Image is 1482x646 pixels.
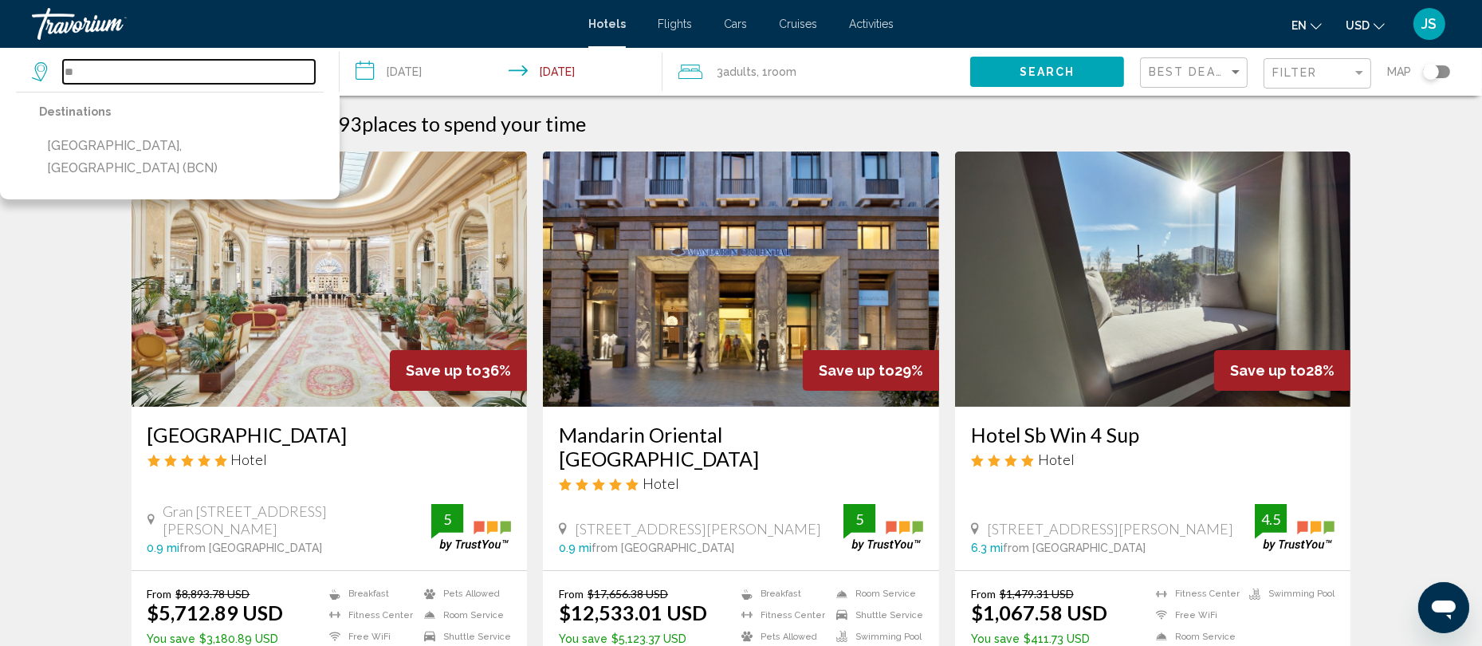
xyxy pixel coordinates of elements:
button: Change currency [1346,14,1385,37]
span: 3 [717,61,757,83]
li: Fitness Center [1148,587,1241,601]
a: Travorium [32,8,572,40]
img: Hotel image [543,152,939,407]
span: Save up to [819,362,894,379]
span: USD [1346,19,1370,32]
span: JS [1422,16,1437,32]
span: Hotel [231,451,268,468]
ins: $1,067.58 USD [971,601,1107,624]
button: Toggle map [1411,65,1450,79]
a: Mandarin Oriental [GEOGRAPHIC_DATA] [559,423,923,471]
del: $1,479.31 USD [1000,587,1074,601]
mat-select: Sort by [1149,66,1243,80]
img: trustyou-badge.svg [1255,504,1335,551]
li: Room Service [416,609,511,622]
span: from [GEOGRAPHIC_DATA] [1003,542,1146,554]
span: en [1291,19,1307,32]
button: Search [970,57,1124,86]
span: From [147,587,172,601]
li: Breakfast [321,587,416,601]
span: You save [559,632,607,645]
a: Hotels [588,18,626,30]
p: $5,123.37 USD [559,632,707,645]
li: Free WiFi [321,630,416,644]
li: Shuttle Service [828,609,923,622]
button: Travelers: 3 adults, 0 children [662,48,970,96]
li: Swimming Pool [1241,587,1335,601]
span: Hotel [1038,451,1075,468]
div: 4.5 [1255,510,1287,529]
span: Best Deals [1149,65,1232,78]
span: Search [1020,66,1075,79]
span: Map [1387,61,1411,83]
span: Filter [1272,66,1318,79]
div: 5 [843,510,875,529]
span: Hotel [643,475,679,492]
a: Hotel Sb Win 4 Sup [971,423,1335,447]
span: Activities [849,18,894,30]
span: Adults [723,65,757,78]
div: 29% [803,350,939,391]
div: 5 [431,510,463,529]
p: Destinations [39,100,324,123]
iframe: Button to launch messaging window [1418,582,1469,633]
img: trustyou-badge.svg [431,504,511,551]
li: Fitness Center [321,609,416,622]
span: from [GEOGRAPHIC_DATA] [180,542,323,554]
span: [STREET_ADDRESS][PERSON_NAME] [987,520,1233,538]
img: Hotel image [132,152,528,407]
ins: $12,533.01 USD [559,601,707,624]
del: $17,656.38 USD [588,587,668,601]
span: [STREET_ADDRESS][PERSON_NAME] [575,520,821,538]
div: 5 star Hotel [147,451,512,468]
a: Cars [724,18,747,30]
p: $411.73 USD [971,632,1107,645]
span: places to spend your time [363,112,587,136]
li: Fitness Center [733,609,828,622]
img: Hotel image [955,152,1351,407]
a: [GEOGRAPHIC_DATA] [147,423,512,447]
h2: 293 [327,112,587,136]
a: Flights [658,18,692,30]
li: Swimming Pool [828,630,923,644]
div: 5 star Hotel [559,475,923,492]
span: From [971,587,996,601]
span: 0.9 mi [559,542,592,554]
p: $3,180.89 USD [147,632,284,645]
span: You save [971,632,1020,645]
div: 28% [1214,350,1350,391]
li: Shuttle Service [416,630,511,644]
div: 4 star Hotel [971,451,1335,468]
li: Free WiFi [1148,609,1241,622]
span: Save up to [1230,362,1306,379]
button: Filter [1264,57,1371,90]
a: Cruises [779,18,817,30]
span: 6.3 mi [971,542,1003,554]
li: Room Service [1148,630,1241,644]
button: Change language [1291,14,1322,37]
span: Room [768,65,796,78]
span: Save up to [406,362,482,379]
del: $8,893.78 USD [176,587,250,601]
ins: $5,712.89 USD [147,601,284,624]
img: trustyou-badge.svg [843,504,923,551]
button: [GEOGRAPHIC_DATA], [GEOGRAPHIC_DATA] (BCN) [39,131,324,183]
li: Pets Allowed [733,630,828,644]
span: From [559,587,584,601]
div: 36% [390,350,527,391]
span: Gran [STREET_ADDRESS][PERSON_NAME] [163,502,431,538]
span: You save [147,632,196,645]
span: from [GEOGRAPHIC_DATA] [592,542,734,554]
button: Check-in date: Sep 20, 2025 Check-out date: Sep 27, 2025 [340,48,663,96]
span: , 1 [757,61,796,83]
